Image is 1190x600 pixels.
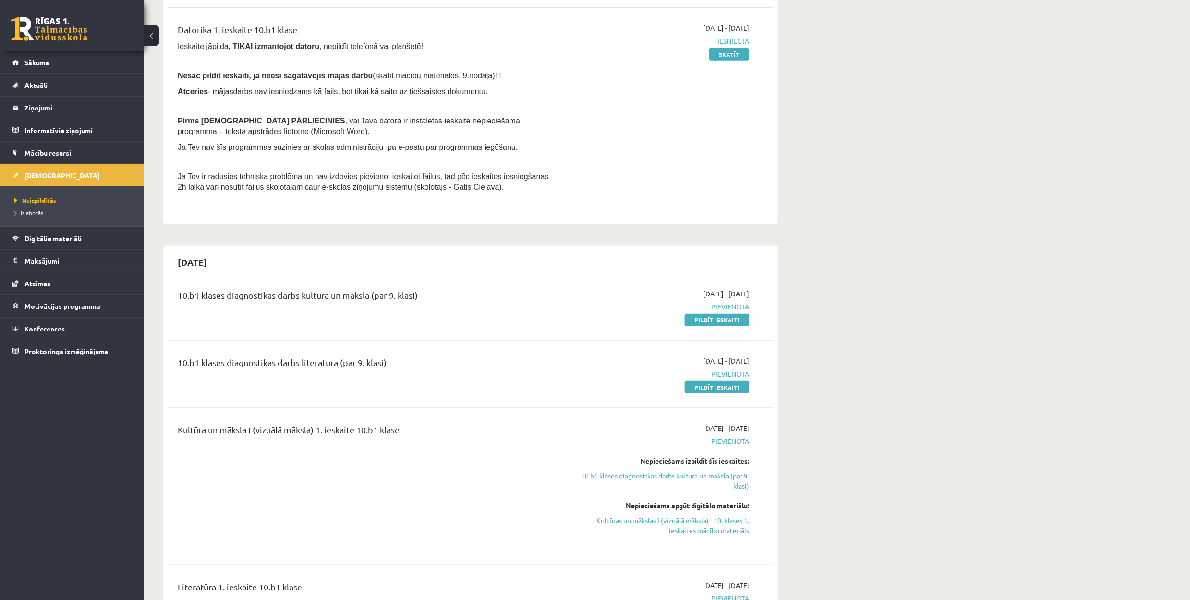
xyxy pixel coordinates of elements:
a: Pildīt ieskaiti [685,381,749,393]
legend: Maksājumi [24,250,132,272]
b: Atceries [178,87,208,96]
span: , vai Tavā datorā ir instalētas ieskaitē nepieciešamā programma – teksta apstrādes lietotne (Micr... [178,117,520,135]
span: [DATE] - [DATE] [703,23,749,33]
span: Pirms [DEMOGRAPHIC_DATA] PĀRLIECINIES [178,117,345,125]
span: Ieskaite jāpilda , nepildīt telefonā vai planšetē! [178,42,423,50]
span: Mācību resursi [24,148,71,157]
a: Pildīt ieskaiti [685,314,749,326]
span: Pievienota [568,436,749,446]
span: [DATE] - [DATE] [703,289,749,299]
span: [DATE] - [DATE] [703,356,749,366]
legend: Ziņojumi [24,97,132,119]
span: Motivācijas programma [24,302,100,310]
h2: [DATE] [168,251,217,273]
a: Rīgas 1. Tālmācības vidusskola [11,17,87,41]
span: - mājasdarbs nav iesniedzams kā fails, bet tikai kā saite uz tiešsaistes dokumentu. [178,87,488,96]
a: Izlabotās [14,208,134,217]
a: Ziņojumi [12,97,132,119]
span: Ja Tev ir radusies tehniska problēma un nav izdevies pievienot ieskaitei failus, tad pēc ieskaite... [178,172,549,191]
span: Pievienota [568,369,749,379]
a: Kultūras un mākslas I (vizuālā māksla) - 10. klases 1. ieskaites mācību materiāls [568,515,749,536]
span: Nesāc pildīt ieskaiti, ja neesi sagatavojis mājas darbu [178,72,373,80]
div: Kultūra un māksla I (vizuālā māksla) 1. ieskaite 10.b1 klase [178,423,554,441]
a: Konferences [12,318,132,340]
div: Datorika 1. ieskaite 10.b1 klase [178,23,554,41]
b: , TIKAI izmantojot datoru [229,42,319,50]
div: 10.b1 klases diagnostikas darbs kultūrā un mākslā (par 9. klasi) [178,289,554,306]
a: Aktuāli [12,74,132,96]
span: [DATE] - [DATE] [703,580,749,590]
span: Konferences [24,324,65,333]
span: [DATE] - [DATE] [703,423,749,433]
a: Atzīmes [12,272,132,294]
span: Proktoringa izmēģinājums [24,347,108,355]
span: Sākums [24,58,49,67]
div: Nepieciešams izpildīt šīs ieskaites: [568,456,749,466]
span: (skatīt mācību materiālos, 9.nodaļa)!!! [373,72,501,80]
a: Motivācijas programma [12,295,132,317]
a: Neizpildītās [14,196,134,205]
span: Aktuāli [24,81,48,89]
span: Pievienota [568,302,749,312]
a: Skatīt [709,48,749,61]
a: Proktoringa izmēģinājums [12,340,132,362]
span: Iesniegta [568,36,749,46]
span: Neizpildītās [14,196,56,204]
span: Digitālie materiāli [24,234,82,243]
a: Informatīvie ziņojumi [12,119,132,141]
legend: Informatīvie ziņojumi [24,119,132,141]
a: Sākums [12,51,132,73]
div: 10.b1 klases diagnostikas darbs literatūrā (par 9. klasi) [178,356,554,374]
a: [DEMOGRAPHIC_DATA] [12,164,132,186]
span: Atzīmes [24,279,50,288]
a: Digitālie materiāli [12,227,132,249]
div: Nepieciešams apgūt digitālo materiālu: [568,501,749,511]
a: 10.b1 klases diagnostikas darbs kultūrā un mākslā (par 9. klasi) [568,471,749,491]
div: Literatūra 1. ieskaite 10.b1 klase [178,580,554,598]
span: Ja Tev nav šīs programmas sazinies ar skolas administrāciju pa e-pastu par programmas iegūšanu. [178,143,518,151]
a: Maksājumi [12,250,132,272]
a: Mācību resursi [12,142,132,164]
span: Izlabotās [14,209,43,217]
span: [DEMOGRAPHIC_DATA] [24,171,100,180]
